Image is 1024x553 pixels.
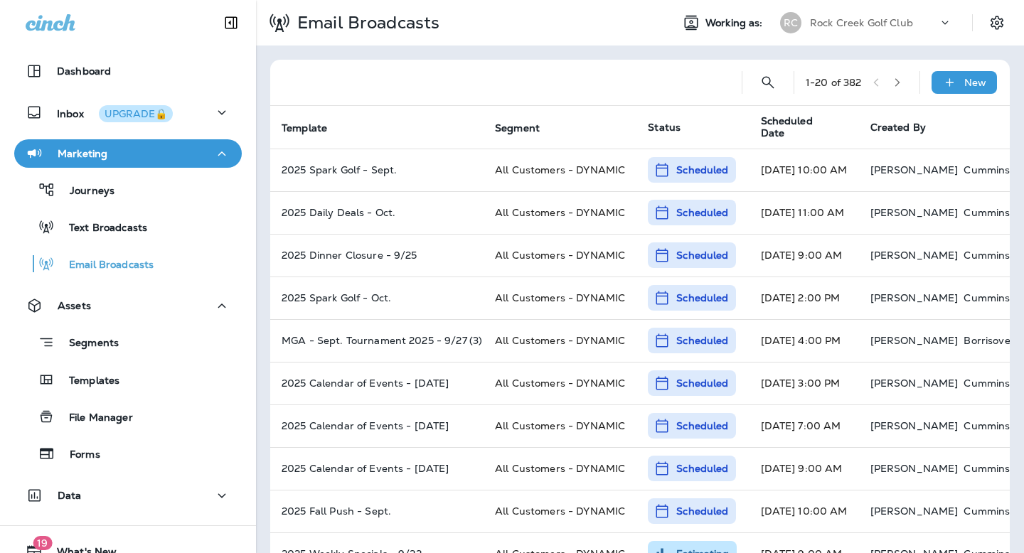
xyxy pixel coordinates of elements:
[676,376,728,390] p: Scheduled
[964,463,1010,474] p: Cummins
[57,105,173,120] p: Inbox
[870,377,959,389] p: [PERSON_NAME]
[750,319,859,362] td: [DATE] 4:00 PM
[495,505,625,517] span: All Customers - DYNAMIC
[676,163,728,177] p: Scheduled
[55,222,147,235] p: Text Broadcasts
[282,420,472,431] p: 2025 Calendar of Events - Dec. 7th
[870,420,959,431] p: [PERSON_NAME]
[55,337,119,351] p: Segments
[870,292,959,304] p: [PERSON_NAME]
[495,206,625,219] span: All Customers - DYNAMIC
[495,462,625,475] span: All Customers - DYNAMIC
[495,122,540,134] span: Segment
[750,191,859,234] td: [DATE] 11:00 AM
[964,249,1010,261] p: Cummins
[810,17,913,28] p: Rock Creek Golf Club
[870,249,959,261] p: [PERSON_NAME]
[14,249,242,279] button: Email Broadcasts
[964,420,1010,431] p: Cummins
[495,334,625,347] span: All Customers - DYNAMIC
[495,419,625,432] span: All Customers - DYNAMIC
[14,327,242,358] button: Segments
[282,292,472,304] p: 2025 Spark Golf - Oct.
[964,164,1010,176] p: Cummins
[806,77,862,88] div: 1 - 20 of 382
[964,207,1010,218] p: Cummins
[495,377,625,390] span: All Customers - DYNAMIC
[761,115,853,139] span: Scheduled Date
[282,463,472,474] p: 2025 Calendar of Events - Nov. 7th
[495,291,625,304] span: All Customers - DYNAMIC
[984,10,1010,36] button: Settings
[282,122,346,134] span: Template
[750,234,859,276] td: [DATE] 9:00 AM
[870,505,959,517] p: [PERSON_NAME]
[282,207,472,218] p: 2025 Daily Deals - Oct.
[14,291,242,320] button: Assets
[282,122,327,134] span: Template
[676,205,728,220] p: Scheduled
[676,248,728,262] p: Scheduled
[58,490,82,501] p: Data
[58,300,91,311] p: Assets
[211,9,251,37] button: Collapse Sidebar
[676,504,728,518] p: Scheduled
[55,375,119,388] p: Templates
[282,335,472,346] p: MGA - Sept. Tournament 2025 - 9/27 (3)
[964,292,1010,304] p: Cummins
[495,163,625,176] span: All Customers - DYNAMIC
[33,536,52,550] span: 19
[964,377,1010,389] p: Cummins
[282,505,472,517] p: 2025 Fall Push - Sept.
[14,481,242,510] button: Data
[870,164,959,176] p: [PERSON_NAME]
[870,121,926,134] span: Created By
[14,365,242,394] button: Templates
[676,461,728,476] p: Scheduled
[780,12,801,33] div: RC
[14,402,242,431] button: File Manager
[676,291,728,305] p: Scheduled
[58,148,107,159] p: Marketing
[105,109,167,119] div: UPGRADE🔒
[870,335,959,346] p: [PERSON_NAME]
[282,249,472,261] p: 2025 Dinner Closure - 9/25
[55,412,133,425] p: File Manager
[14,212,242,242] button: Text Broadcasts
[495,249,625,262] span: All Customers - DYNAMIC
[750,490,859,532] td: [DATE] 10:00 AM
[676,333,728,348] p: Scheduled
[57,65,111,77] p: Dashboard
[14,98,242,127] button: InboxUPGRADE🔒
[282,164,472,176] p: 2025 Spark Golf - Sept.
[55,449,100,462] p: Forms
[750,149,859,191] td: [DATE] 10:00 AM
[55,259,154,272] p: Email Broadcasts
[282,377,472,389] p: 2025 Calendar of Events - Oct. 7th
[14,175,242,205] button: Journeys
[99,105,173,122] button: UPGRADE🔒
[870,463,959,474] p: [PERSON_NAME]
[495,122,558,134] span: Segment
[870,207,959,218] p: [PERSON_NAME]
[750,447,859,490] td: [DATE] 9:00 AM
[14,57,242,85] button: Dashboard
[754,68,782,97] button: Search Email Broadcasts
[705,17,766,29] span: Working as:
[750,362,859,404] td: [DATE] 3:00 PM
[55,185,114,198] p: Journeys
[750,276,859,319] td: [DATE] 2:00 PM
[648,121,681,134] span: Status
[964,335,1010,346] p: Borrisove
[761,115,835,139] span: Scheduled Date
[292,12,439,33] p: Email Broadcasts
[14,139,242,168] button: Marketing
[676,419,728,433] p: Scheduled
[750,404,859,447] td: [DATE] 7:00 AM
[14,439,242,468] button: Forms
[964,77,986,88] p: New
[964,505,1010,517] p: Cummins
